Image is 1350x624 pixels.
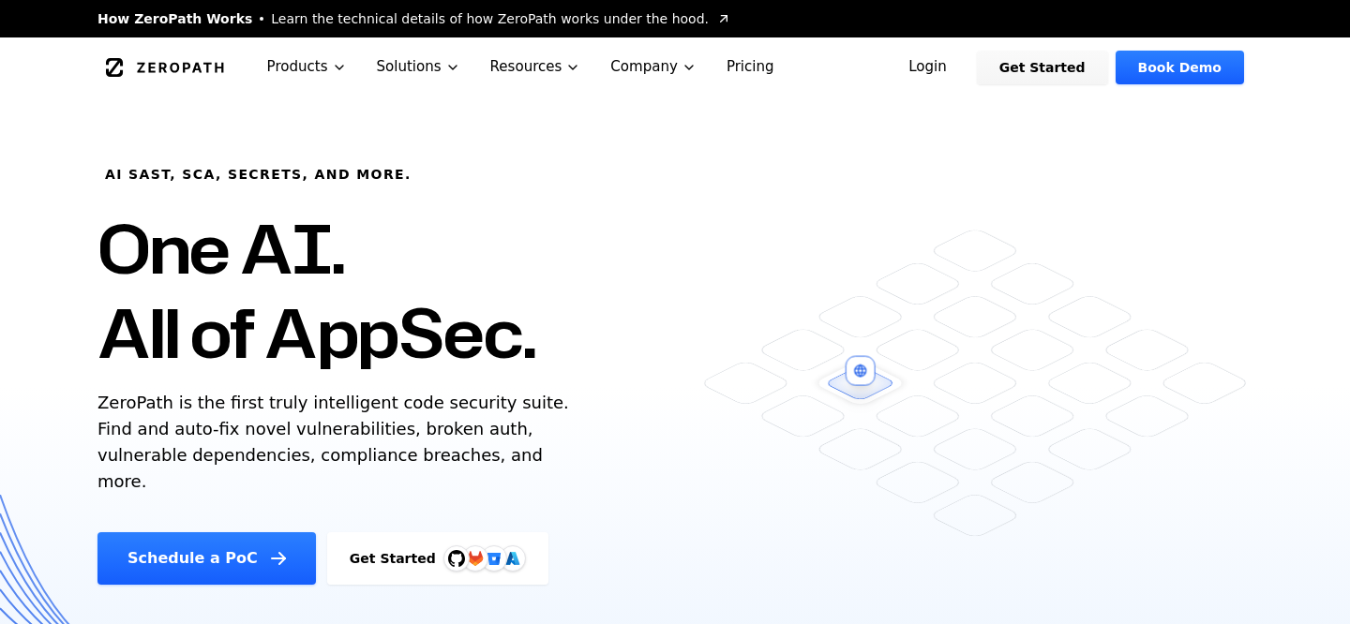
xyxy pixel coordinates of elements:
[505,551,520,566] img: Azure
[595,37,712,97] button: Company
[448,550,465,567] img: GitHub
[97,532,316,585] a: Schedule a PoC
[97,390,577,495] p: ZeroPath is the first truly intelligent code security suite. Find and auto-fix novel vulnerabilit...
[457,540,494,577] img: GitLab
[97,206,535,375] h1: One AI. All of AppSec.
[97,9,731,28] a: How ZeroPath WorksLearn the technical details of how ZeroPath works under the hood.
[105,165,412,184] h6: AI SAST, SCA, Secrets, and more.
[712,37,789,97] a: Pricing
[977,51,1108,84] a: Get Started
[327,532,548,585] a: Get StartedGitHubGitLabAzure
[362,37,475,97] button: Solutions
[1116,51,1244,84] a: Book Demo
[484,548,504,569] svg: Bitbucket
[475,37,596,97] button: Resources
[75,37,1275,97] nav: Global
[271,9,709,28] span: Learn the technical details of how ZeroPath works under the hood.
[252,37,362,97] button: Products
[97,9,252,28] span: How ZeroPath Works
[886,51,969,84] a: Login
